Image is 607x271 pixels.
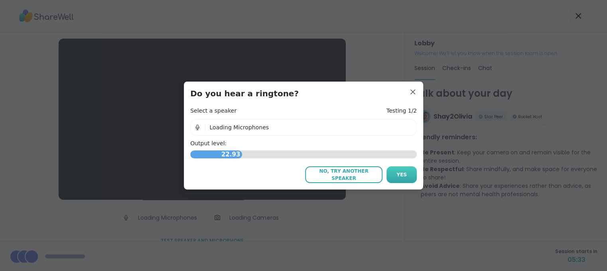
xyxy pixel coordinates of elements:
[396,171,407,178] span: Yes
[190,88,417,99] h3: Do you hear a ringtone?
[305,166,382,183] button: No, try another speaker
[190,107,236,115] h4: Select a speaker
[386,166,417,183] button: Yes
[194,119,201,135] img: Microphone
[204,119,206,135] span: |
[190,140,417,148] h4: Output level:
[386,107,417,115] h4: Testing 1/2
[219,148,242,161] span: 22.93
[209,124,268,131] span: Loading Microphones
[309,168,378,182] span: No, try another speaker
